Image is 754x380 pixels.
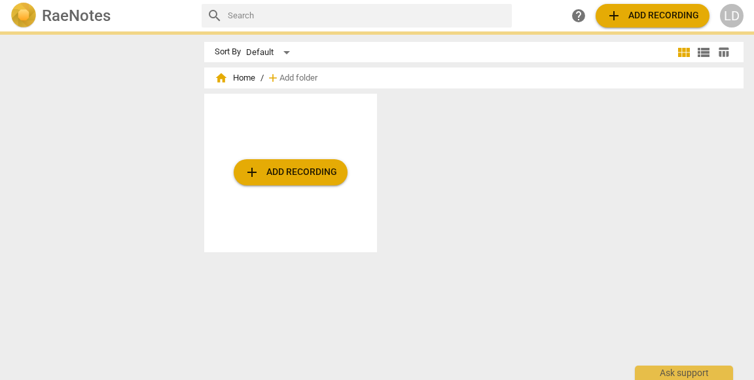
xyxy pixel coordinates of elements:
span: add [266,71,279,85]
div: Default [246,42,295,63]
span: home [215,71,228,85]
img: Logo [10,3,37,29]
button: Upload [596,4,709,28]
span: / [260,73,264,83]
span: view_module [676,45,692,60]
button: Tile view [674,43,694,62]
a: LogoRaeNotes [10,3,191,29]
span: Home [215,71,255,85]
span: add [244,164,260,180]
button: List view [694,43,713,62]
span: add [606,8,622,24]
span: Add folder [279,73,317,83]
button: Table view [713,43,733,62]
span: view_list [696,45,711,60]
div: Ask support [635,366,733,380]
span: search [207,8,223,24]
input: Search [228,5,507,26]
div: Sort By [215,47,241,57]
span: Add recording [244,164,337,180]
span: Add recording [606,8,699,24]
span: table_chart [717,46,730,58]
h2: RaeNotes [42,7,111,25]
button: Upload [234,159,348,185]
a: Help [567,4,590,28]
span: help [571,8,586,24]
button: LD [720,4,744,28]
